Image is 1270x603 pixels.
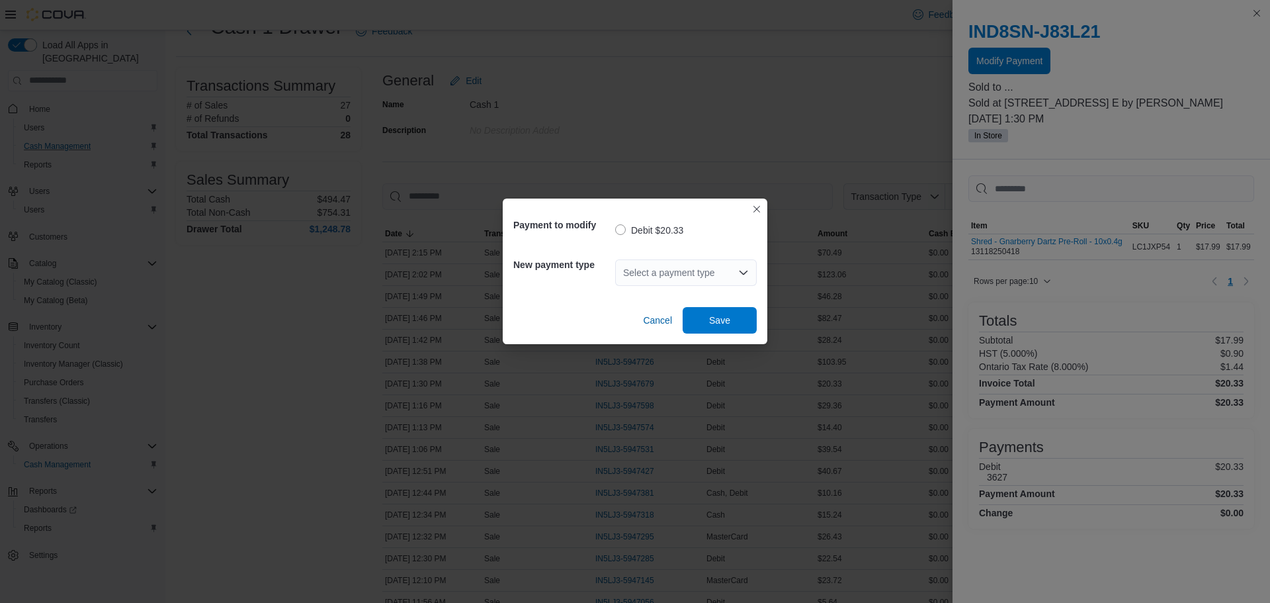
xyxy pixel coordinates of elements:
[513,212,613,238] h5: Payment to modify
[738,267,749,278] button: Open list of options
[623,265,624,281] input: Accessible screen reader label
[643,314,672,327] span: Cancel
[683,307,757,334] button: Save
[615,222,683,238] label: Debit $20.33
[638,307,677,334] button: Cancel
[749,201,765,217] button: Closes this modal window
[709,314,730,327] span: Save
[513,252,613,278] h5: New payment type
